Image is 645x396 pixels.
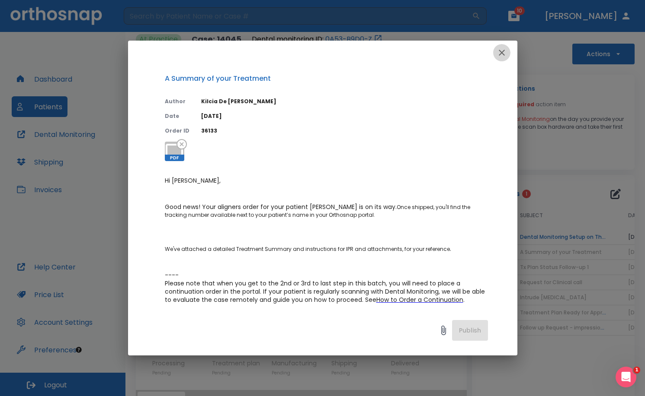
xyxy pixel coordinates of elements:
span: . [463,295,465,304]
p: Once shipped, you'll find the tracking number available next to your patient’s name in your Ortho... [165,203,488,219]
span: How to Order a Continuation [376,295,463,304]
p: 36133 [201,127,488,135]
iframe: Intercom live chat [616,367,636,387]
span: Good news! Your aligners order for your patient [PERSON_NAME] is on its way. [165,203,397,211]
span: 1 [633,367,640,374]
p: We've attached a detailed Treatment Summary and instructions for IPR and attachments, for your re... [165,237,488,253]
p: Order ID [165,127,191,135]
p: Date [165,112,191,120]
p: Author [165,98,191,105]
p: [DATE] [201,112,488,120]
p: A Summary of your Treatment [165,73,488,84]
span: . [450,244,451,253]
a: How to Order a Continuation [376,296,463,304]
span: Hi [PERSON_NAME], [165,176,221,185]
span: ---- Please note that when you get to the 2nd or 3rd to last step in this batch, you will need to... [165,271,487,304]
span: PDF [165,155,184,161]
p: Kilcia De [PERSON_NAME] [201,98,488,105]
